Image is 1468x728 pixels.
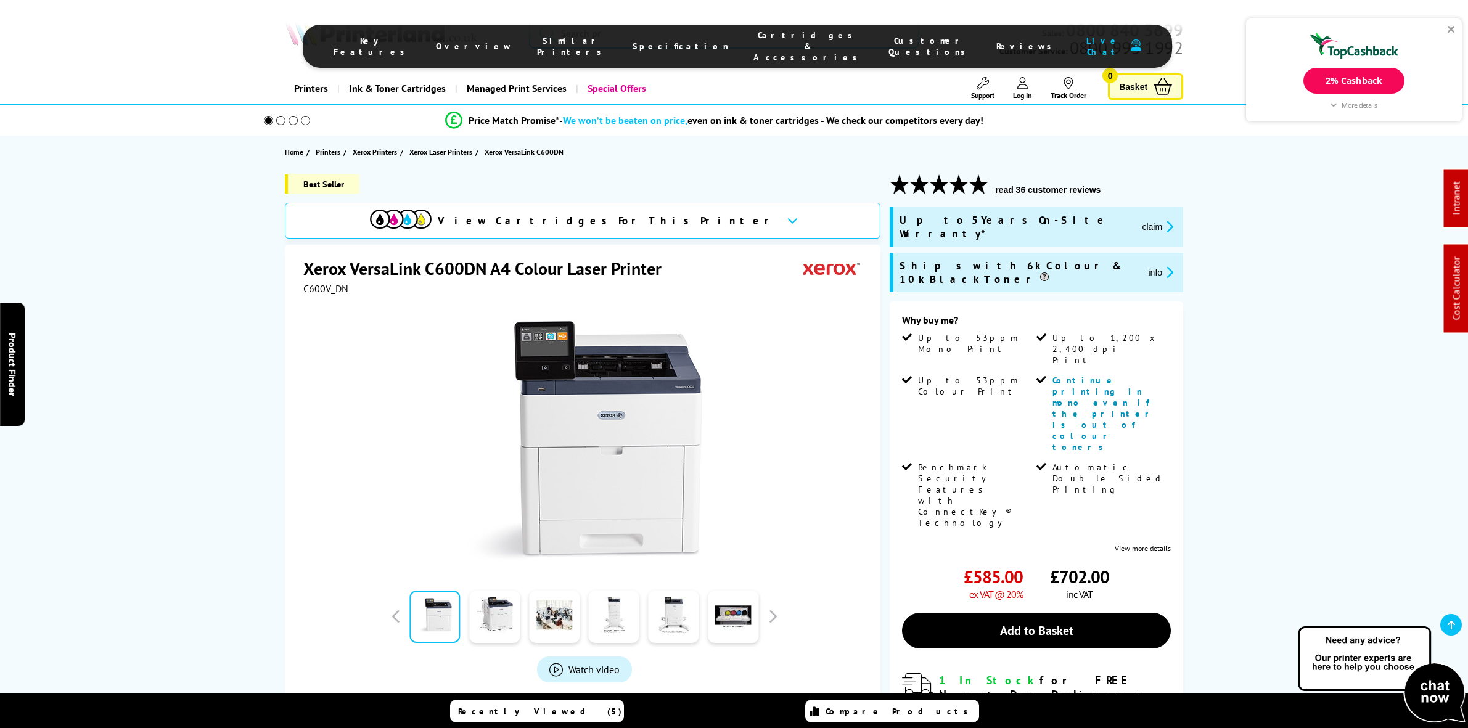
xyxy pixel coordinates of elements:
a: Printers [285,73,337,104]
a: Recently Viewed (5) [450,700,624,722]
span: Compare Products [826,706,975,717]
span: Overview [436,41,512,52]
span: 1 In Stock [939,673,1039,687]
span: Product Finder [6,332,18,396]
span: Specification [633,41,729,52]
span: Ink & Toner Cartridges [349,73,446,104]
span: Xerox Laser Printers [409,145,472,158]
span: Xerox VersaLink C600DN [485,147,564,157]
span: We won’t be beaten on price, [563,114,687,126]
a: Support [971,77,994,100]
span: Live Chat [1083,35,1125,57]
span: Home [285,145,303,158]
span: Recently Viewed (5) [458,706,622,717]
span: Automatic Double Sided Printing [1052,462,1168,495]
span: C600V_DN [303,282,348,295]
a: Xerox Printers [353,145,400,158]
div: - even on ink & toner cartridges - We check our competitors every day! [559,114,983,126]
a: Track Order [1051,77,1086,100]
span: Ships with 6k Colour & 10k Black Toner [900,259,1138,286]
span: Up to 1,200 x 2,400 dpi Print [1052,332,1168,366]
span: Watch video [568,663,620,676]
a: Intranet [1450,182,1462,215]
img: Open Live Chat window [1295,624,1468,726]
a: View more details [1115,544,1171,553]
div: Why buy me? [902,314,1171,332]
h1: Xerox VersaLink C600DN A4 Colour Laser Printer [303,257,674,280]
span: Support [971,91,994,100]
span: Similar Printers [537,35,608,57]
span: Log In [1013,91,1032,100]
span: Reviews [996,41,1058,52]
span: Best Seller [285,174,359,194]
a: Ink & Toner Cartridges [337,73,455,104]
span: Continue printing in mono even if the printer is out of colour toners [1052,375,1156,452]
a: Cost Calculator [1450,257,1462,321]
span: £702.00 [1050,565,1109,588]
a: Home [285,145,306,158]
a: Special Offers [576,73,655,104]
span: Xerox Printers [353,145,397,158]
img: cmyk-icon.svg [370,210,432,229]
a: Add to Basket [902,613,1171,648]
a: Printers [316,145,343,158]
img: Xerox [803,257,860,280]
span: Key Features [334,35,411,57]
span: View Cartridges For This Printer [438,214,777,227]
span: Up to 53ppm Colour Print [918,375,1034,397]
a: Managed Print Services [455,73,576,104]
span: Cartridges & Accessories [753,30,864,63]
span: Printers [316,145,340,158]
span: Up to 5 Years On-Site Warranty* [900,213,1132,240]
span: ex VAT @ 20% [969,588,1023,600]
span: Price Match Promise* [469,114,559,126]
button: read 36 customer reviews [991,184,1104,195]
span: £585.00 [964,565,1023,588]
a: Compare Products [805,700,979,722]
li: modal_Promise [247,110,1183,131]
span: Customer Questions [888,35,972,57]
img: Xerox VersaLink C600DN [464,319,705,561]
span: Up to 53ppm Mono Print [918,332,1034,354]
a: Log In [1013,77,1032,100]
span: Benchmark Security Features with ConnectKey® Technology [918,462,1034,528]
img: user-headset-duotone.svg [1131,39,1141,51]
a: Product_All_Videos [537,656,632,682]
div: for FREE Next Day Delivery [939,673,1171,701]
span: inc VAT [1067,588,1093,600]
span: 0 [1102,68,1118,83]
a: Xerox Laser Printers [409,145,475,158]
span: Basket [1119,78,1147,95]
button: promo-description [1138,219,1177,234]
button: promo-description [1145,265,1178,279]
a: Basket 0 [1108,73,1183,100]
